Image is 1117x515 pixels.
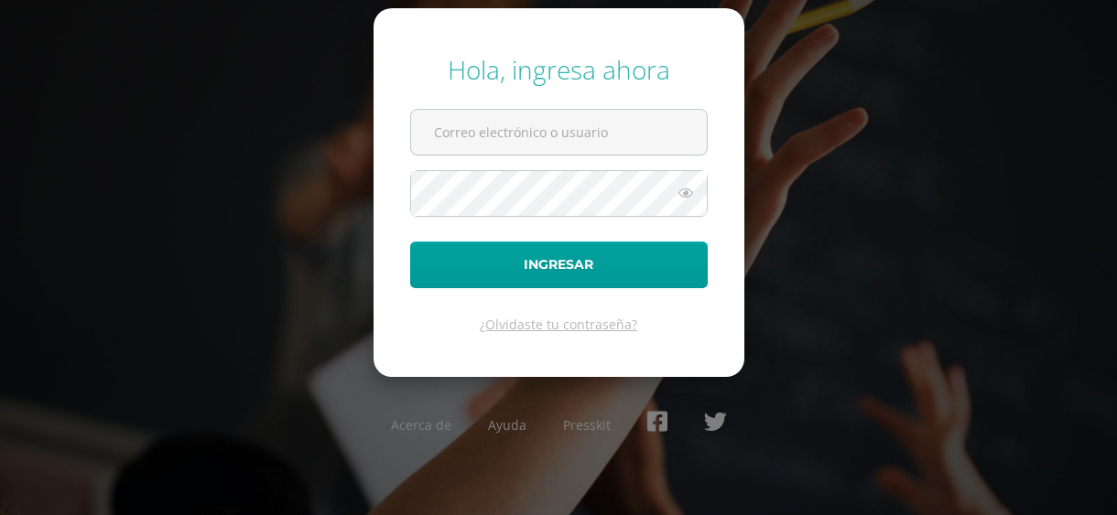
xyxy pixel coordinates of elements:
[411,110,707,155] input: Correo electrónico o usuario
[410,241,708,288] button: Ingresar
[480,316,637,333] a: ¿Olvidaste tu contraseña?
[410,52,708,87] div: Hola, ingresa ahora
[391,416,451,434] a: Acerca de
[563,416,611,434] a: Presskit
[488,416,526,434] a: Ayuda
